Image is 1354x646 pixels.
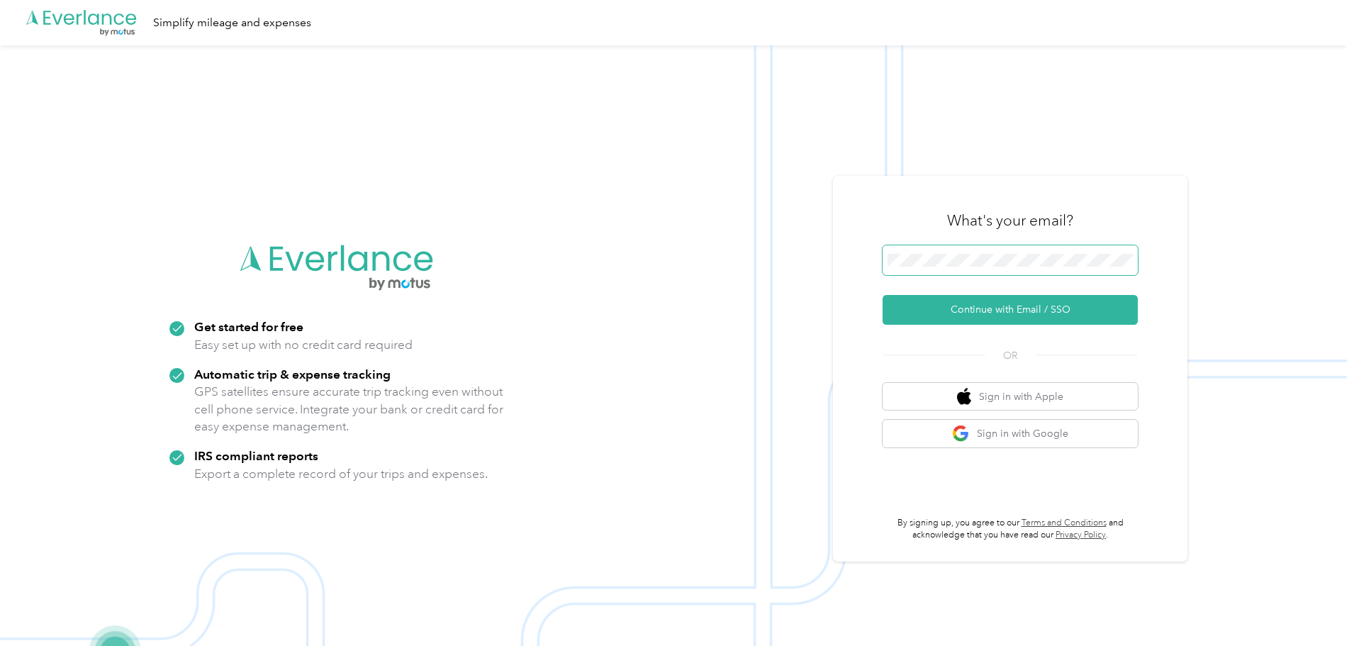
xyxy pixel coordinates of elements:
[952,425,970,442] img: google logo
[194,383,504,435] p: GPS satellites ensure accurate trip tracking even without cell phone service. Integrate your bank...
[194,336,413,354] p: Easy set up with no credit card required
[194,319,303,334] strong: Get started for free
[153,14,311,32] div: Simplify mileage and expenses
[947,211,1073,230] h3: What's your email?
[194,465,488,483] p: Export a complete record of your trips and expenses.
[883,295,1138,325] button: Continue with Email / SSO
[883,420,1138,447] button: google logoSign in with Google
[1056,530,1106,540] a: Privacy Policy
[194,367,391,382] strong: Automatic trip & expense tracking
[194,448,318,463] strong: IRS compliant reports
[1022,518,1107,528] a: Terms and Conditions
[883,517,1138,542] p: By signing up, you agree to our and acknowledge that you have read our .
[883,383,1138,411] button: apple logoSign in with Apple
[985,348,1035,363] span: OR
[957,388,971,406] img: apple logo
